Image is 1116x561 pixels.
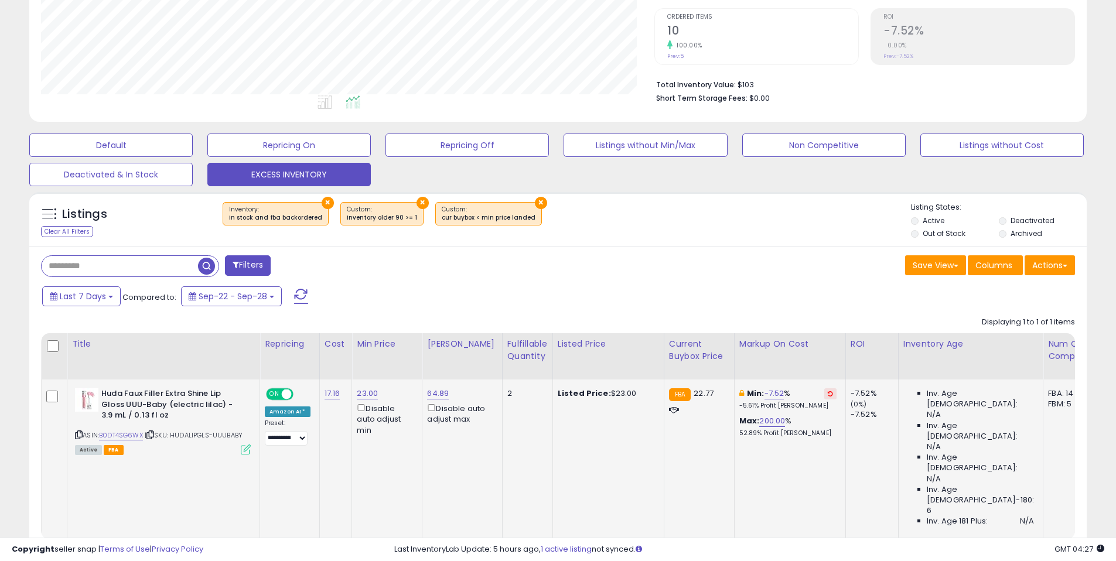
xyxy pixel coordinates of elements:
div: ROI [851,338,893,350]
button: EXCESS INVENTORY [207,163,371,186]
b: Total Inventory Value: [656,80,736,90]
a: 64.89 [427,388,449,399]
span: Sep-22 - Sep-28 [199,290,267,302]
th: The percentage added to the cost of goods (COGS) that forms the calculator for Min & Max prices. [734,333,845,379]
div: % [739,388,837,410]
span: All listings currently available for purchase on Amazon [75,445,102,455]
div: cur buybox < min price landed [442,214,535,222]
b: Min: [747,388,765,399]
b: Short Term Storage Fees: [656,93,748,103]
span: Custom: [442,205,535,223]
span: N/A [927,442,941,452]
button: × [535,197,547,209]
label: Deactivated [1011,215,1054,225]
button: Sep-22 - Sep-28 [181,286,282,306]
h2: 10 [667,24,858,40]
small: FBA [669,388,691,401]
div: Clear All Filters [41,226,93,237]
small: (0%) [851,399,867,409]
div: Displaying 1 to 1 of 1 items [982,317,1075,328]
button: Listings without Min/Max [564,134,727,157]
p: 52.89% Profit [PERSON_NAME] [739,429,837,437]
a: 200.00 [759,415,785,427]
span: Inv. Age [DEMOGRAPHIC_DATA]: [927,388,1034,409]
a: 1 active listing [541,543,592,555]
button: Listings without Cost [920,134,1084,157]
div: [PERSON_NAME] [427,338,497,350]
div: Min Price [357,338,417,350]
b: Max: [739,415,760,426]
span: Inventory : [229,205,322,223]
div: Inventory Age [903,338,1038,350]
li: $103 [656,77,1066,91]
span: Columns [975,259,1012,271]
span: N/A [927,409,941,420]
div: Fulfillable Quantity [507,338,548,362]
button: Filters [225,255,271,276]
button: Columns [968,255,1023,275]
button: Repricing On [207,134,371,157]
div: -7.52% [851,388,898,399]
button: Actions [1025,255,1075,275]
span: Inv. Age 181 Plus: [927,516,988,526]
a: Privacy Policy [152,543,203,555]
label: Archived [1011,228,1042,238]
button: Non Competitive [742,134,906,157]
div: Title [72,338,255,350]
button: × [417,197,429,209]
b: Listed Price: [558,388,611,399]
div: Amazon AI * [265,406,310,417]
div: in stock and fba backordered [229,214,322,222]
p: Listing States: [911,202,1087,213]
label: Active [923,215,944,225]
span: $0.00 [749,93,770,104]
b: Huda Faux Filler Extra Shine Lip Gloss UUU-Baby (electric lilac) - 3.9 mL / 0.13 fl oz [101,388,244,424]
a: -7.52 [765,388,784,399]
div: Num of Comp. [1048,338,1091,362]
strong: Copyright [12,543,54,555]
span: N/A [927,474,941,484]
small: Prev: -7.52% [883,53,913,60]
span: Inv. Age [DEMOGRAPHIC_DATA]: [927,452,1034,473]
span: Inv. Age [DEMOGRAPHIC_DATA]-180: [927,484,1034,505]
label: Out of Stock [923,228,965,238]
div: % [739,416,837,437]
div: seller snap | | [12,544,203,555]
img: 310LQy9DAPL._SL40_.jpg [75,388,98,412]
span: FBA [104,445,124,455]
button: Default [29,134,193,157]
small: 0.00% [883,41,907,50]
small: 100.00% [673,41,702,50]
div: FBA: 14 [1048,388,1087,399]
span: Ordered Items [667,14,858,20]
div: Markup on Cost [739,338,841,350]
div: 2 [507,388,544,399]
button: Deactivated & In Stock [29,163,193,186]
span: OFF [292,389,310,399]
a: 17.16 [325,388,340,399]
div: Listed Price [558,338,659,350]
div: inventory older 90 >= 1 [347,214,417,222]
button: × [322,197,334,209]
button: Save View [905,255,966,275]
p: -5.61% Profit [PERSON_NAME] [739,402,837,410]
span: Last 7 Days [60,290,106,302]
div: Last InventoryLab Update: 5 hours ago, not synced. [394,544,1104,555]
span: 2025-10-6 04:27 GMT [1054,543,1104,555]
span: Compared to: [122,292,176,303]
small: Prev: 5 [667,53,684,60]
a: B0DT4SG6WX [99,430,143,440]
span: 22.77 [694,388,714,399]
span: N/A [1020,516,1034,526]
span: ON [267,389,282,399]
div: $23.00 [558,388,655,399]
a: 23.00 [357,388,378,399]
div: Disable auto adjust max [427,402,493,425]
div: FBM: 5 [1048,399,1087,409]
span: | SKU: HUDALIPGLS-UUUBABY [145,430,243,440]
div: -7.52% [851,409,898,420]
div: Preset: [265,419,310,446]
span: Custom: [347,205,417,223]
div: Repricing [265,338,315,350]
a: Terms of Use [100,543,150,555]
